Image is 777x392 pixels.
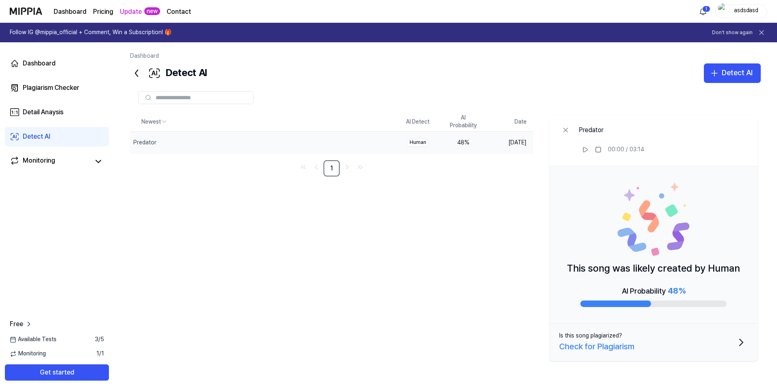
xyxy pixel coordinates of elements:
[722,67,753,79] div: Detect AI
[718,3,728,20] img: profile
[559,340,634,353] div: Check for Plagiarism
[395,112,441,132] th: AI Detect
[406,139,429,147] div: Human
[96,350,104,358] span: 1 / 1
[697,5,710,18] button: 알림1
[698,7,708,16] img: 알림
[10,335,56,344] span: Available Tests
[10,156,89,167] a: Monitoring
[5,78,109,98] a: Plagiarism Checker
[341,161,353,173] a: Go to next page
[702,6,710,12] div: 1
[23,59,56,68] div: Dashboard
[608,146,644,154] div: 00:00 / 03:14
[447,139,480,147] div: 48 %
[120,7,142,17] a: Update
[10,350,46,358] span: Monitoring
[323,160,340,176] a: 1
[486,112,533,132] th: Date
[93,7,113,17] a: Pricing
[23,107,63,117] div: Detail Anaysis
[712,29,753,36] button: Don't show again
[5,127,109,146] a: Detect AI
[730,7,762,15] div: asdsdasd
[567,261,740,276] p: This song was likely created by Human
[559,332,622,340] div: Is this song plagiarized?
[5,364,109,381] button: Get started
[23,156,55,167] div: Monitoring
[130,52,159,59] a: Dashboard
[144,7,160,15] div: new
[23,83,79,93] div: Plagiarism Checker
[617,183,690,256] img: Human
[354,161,366,173] a: Go to last page
[10,319,23,329] span: Free
[95,335,104,344] span: 3 / 5
[704,63,761,83] button: Detect AI
[10,319,33,329] a: Free
[441,112,486,132] th: AI Probability
[10,28,171,37] h1: Follow IG @mippia_official + Comment, Win a Subscription! 🎁
[668,286,686,296] span: 48 %
[167,7,191,17] a: Contact
[579,125,644,135] div: Predator
[130,63,207,83] div: Detect AI
[486,132,533,153] td: [DATE]
[715,4,767,18] button: profileasdsdasd
[23,132,50,142] div: Detect AI
[54,7,87,17] a: Dashboard
[130,160,533,176] nav: pagination
[549,324,757,361] button: Is this song plagiarized?Check for Plagiarism
[5,54,109,73] a: Dashboard
[133,139,156,147] div: Predator
[622,284,686,297] div: AI Probability
[310,161,322,173] a: Go to previous page
[5,102,109,122] a: Detail Anaysis
[297,161,309,173] a: Go to first page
